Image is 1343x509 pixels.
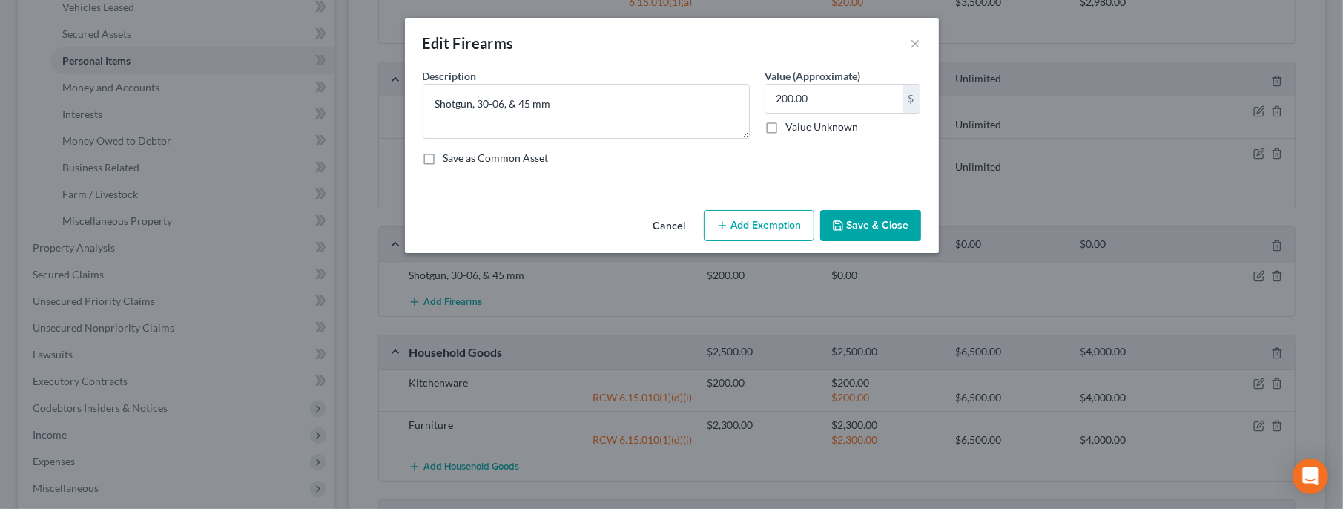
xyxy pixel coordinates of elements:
input: 0.00 [765,85,903,113]
button: × [911,34,921,52]
span: Description [423,70,477,82]
button: Cancel [641,211,698,241]
label: Value (Approximate) [765,68,860,84]
div: $ [903,85,920,113]
label: Save as Common Asset [443,151,549,165]
label: Value Unknown [785,119,858,134]
button: Add Exemption [704,210,814,241]
div: Edit Firearms [423,33,514,53]
button: Save & Close [820,210,921,241]
div: Open Intercom Messenger [1293,459,1328,494]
